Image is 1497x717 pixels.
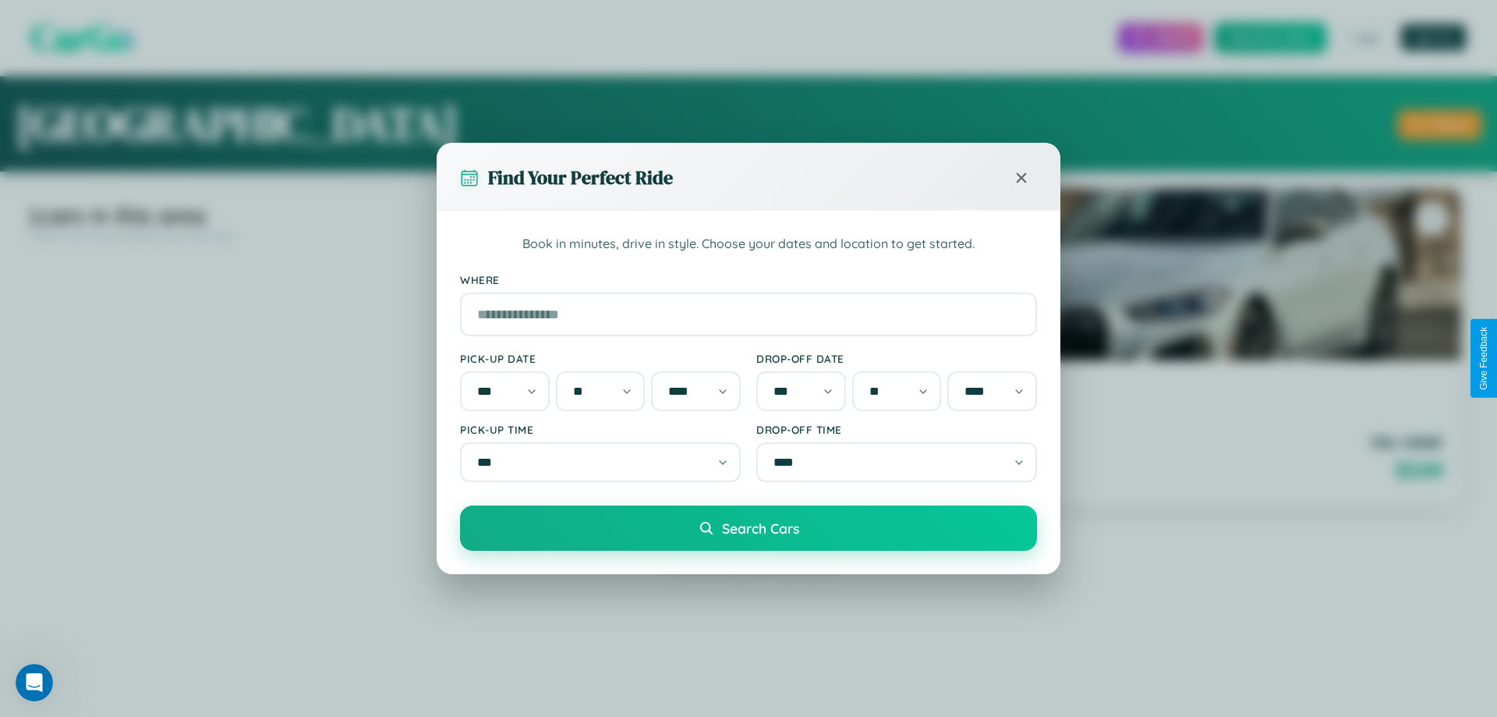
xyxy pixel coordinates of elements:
[460,506,1037,551] button: Search Cars
[460,273,1037,286] label: Where
[488,165,673,190] h3: Find Your Perfect Ride
[756,352,1037,365] label: Drop-off Date
[722,520,799,537] span: Search Cars
[460,352,741,365] label: Pick-up Date
[756,423,1037,436] label: Drop-off Time
[460,423,741,436] label: Pick-up Time
[460,234,1037,254] p: Book in minutes, drive in style. Choose your dates and location to get started.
